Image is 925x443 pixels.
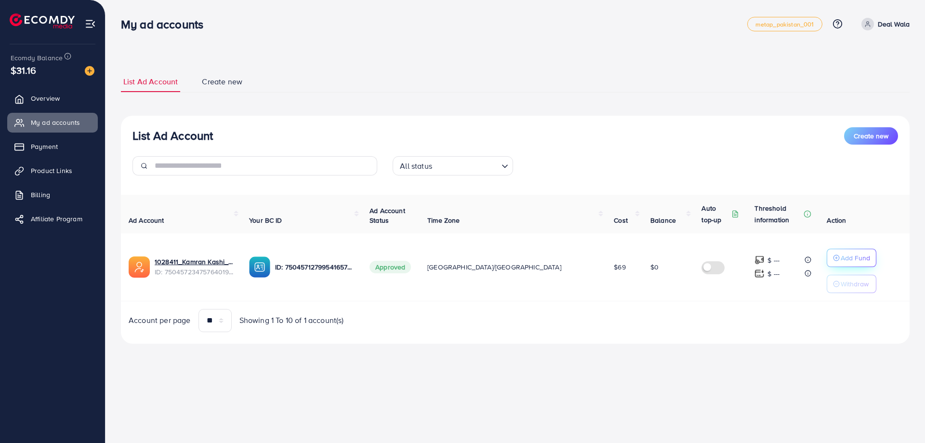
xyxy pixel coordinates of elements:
img: top-up amount [754,268,765,279]
span: Create new [854,131,888,141]
div: Search for option [393,156,513,175]
div: <span class='underline'>1028411_Kamran Kashi_1747294474303</span></br>7504572347576401928 [155,257,234,277]
p: Auto top-up [701,202,729,226]
input: Search for option [435,157,498,173]
p: Withdraw [841,278,869,290]
p: ID: 7504571279954165778 [275,261,354,273]
span: My ad accounts [31,118,80,127]
button: Add Fund [827,249,876,267]
span: $0 [650,262,659,272]
a: 1028411_Kamran Kashi_1747294474303 [155,257,234,267]
span: Payment [31,142,58,151]
span: All status [398,159,434,173]
span: Balance [650,215,676,225]
p: Threshold information [754,202,802,226]
span: Ad Account Status [370,206,405,225]
span: metap_pakistan_001 [755,21,814,27]
span: List Ad Account [123,76,178,87]
img: ic-ads-acc.e4c84228.svg [129,256,150,278]
p: Add Fund [841,252,870,264]
span: Billing [31,190,50,200]
a: Affiliate Program [7,209,98,228]
span: Cost [614,215,628,225]
span: Ad Account [129,215,164,225]
span: Ecomdy Balance [11,53,63,63]
span: Approved [370,261,411,273]
span: ID: 7504572347576401928 [155,267,234,277]
span: $69 [614,262,625,272]
iframe: Chat [884,400,918,436]
img: logo [10,13,75,28]
span: Action [827,215,846,225]
button: Create new [844,127,898,145]
a: Overview [7,89,98,108]
img: ic-ba-acc.ded83a64.svg [249,256,270,278]
a: My ad accounts [7,113,98,132]
span: Your BC ID [249,215,282,225]
span: Showing 1 To 10 of 1 account(s) [239,315,344,326]
h3: List Ad Account [132,129,213,143]
span: Product Links [31,166,72,175]
a: metap_pakistan_001 [747,17,822,31]
button: Withdraw [827,275,876,293]
a: Deal Wala [858,18,910,30]
span: Create new [202,76,242,87]
p: $ --- [767,268,780,280]
img: top-up amount [754,255,765,265]
span: Affiliate Program [31,214,82,224]
p: $ --- [767,255,780,266]
h3: My ad accounts [121,17,211,31]
span: Account per page [129,315,191,326]
a: Billing [7,185,98,204]
span: $31.16 [11,63,36,77]
a: Product Links [7,161,98,180]
p: Deal Wala [878,18,910,30]
span: [GEOGRAPHIC_DATA]/[GEOGRAPHIC_DATA] [427,262,561,272]
span: Overview [31,94,60,103]
img: menu [85,18,96,29]
img: image [85,66,94,76]
a: Payment [7,137,98,156]
span: Time Zone [427,215,460,225]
